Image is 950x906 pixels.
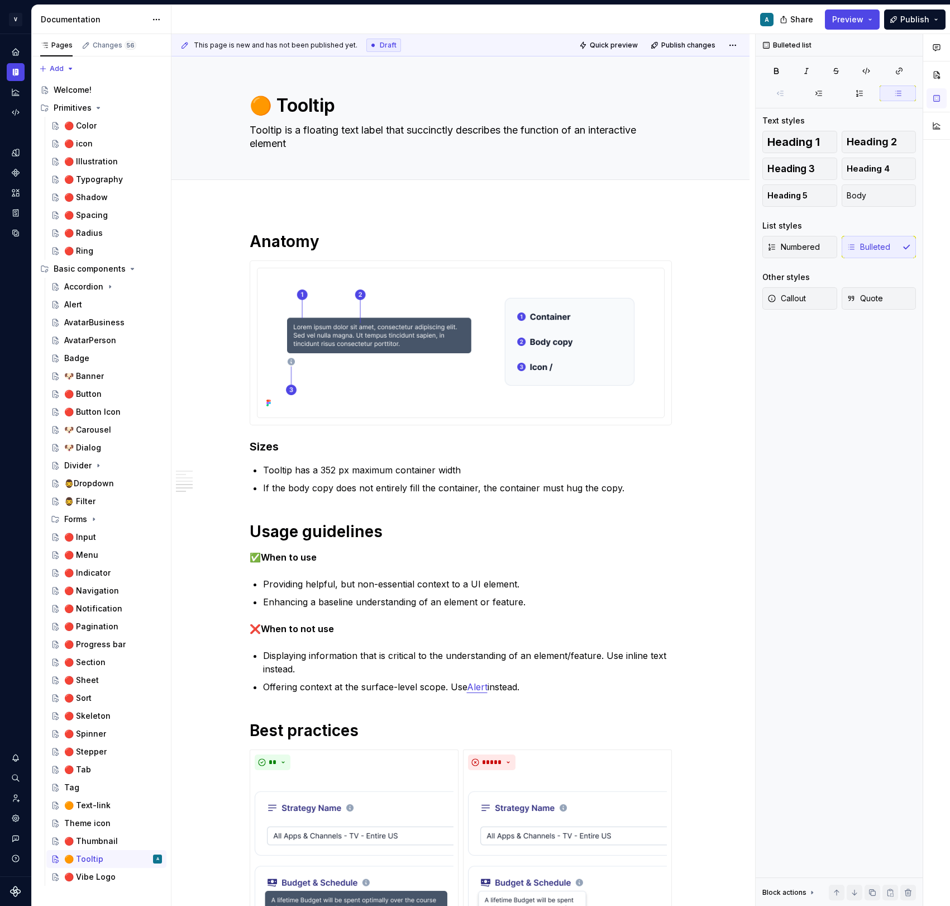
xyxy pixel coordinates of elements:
div: A [765,15,769,24]
div: 🔴 Tab [64,764,91,775]
button: Callout [762,287,837,310]
div: AvatarPerson [64,335,116,346]
div: Forms [64,514,87,525]
div: Primitives [54,102,92,113]
a: 🔴 Pagination [46,618,166,635]
button: Quick preview [576,37,643,53]
a: Invite team [7,789,25,807]
div: List styles [762,220,802,231]
span: Callout [767,293,806,304]
div: 🔴 Illustration [64,156,118,167]
a: 🔴 Navigation [46,582,166,600]
span: Heading 5 [767,190,808,201]
button: Body [842,184,916,207]
span: This page is new and has not been published yet. [194,41,357,50]
div: 🔴 Color [64,120,97,131]
span: Heading 1 [767,136,820,148]
span: Add [50,64,64,73]
div: 🧔‍♂️Dropdown [64,478,114,489]
a: 🔴 Radius [46,224,166,242]
h3: Sizes [250,439,672,454]
div: Block actions [762,888,806,897]
a: 🔴 Button [46,385,166,403]
div: Tag [64,782,79,793]
div: Accordion [64,281,103,292]
div: Other styles [762,272,810,283]
div: 🔴 Sort [64,692,92,704]
a: 🔴 Button Icon [46,403,166,421]
span: Quick preview [590,41,638,50]
a: Settings [7,809,25,827]
span: Quote [847,293,883,304]
a: Divider [46,457,166,475]
div: 🟠 Tooltip [64,853,103,865]
a: AvatarBusiness [46,314,166,331]
h1: Usage guidelines [250,521,672,542]
span: 56 [125,41,136,50]
div: 🔴 Indicator [64,567,111,578]
span: Draft [380,41,397,50]
button: Contact support [7,829,25,847]
button: V [2,7,29,31]
div: 🟠 Text-link [64,800,111,811]
div: 🔴 Section [64,657,106,668]
div: AvatarBusiness [64,317,125,328]
div: Text styles [762,115,805,126]
button: Heading 3 [762,158,837,180]
button: Heading 5 [762,184,837,207]
a: AvatarPerson [46,331,166,349]
a: 🔴 Skeleton [46,707,166,725]
span: Publish changes [661,41,715,50]
div: Alert [64,299,82,310]
a: 🟠 TooltipA [46,850,166,868]
div: 🐶 Carousel [64,424,111,435]
a: 🔴 Vibe Logo [46,868,166,886]
span: Heading 2 [847,136,897,148]
button: Publish changes [647,37,720,53]
div: Forms [46,510,166,528]
div: 🔴 Button [64,388,102,400]
div: 🔴 Vibe Logo [64,871,116,883]
a: 🔴 Menu [46,546,166,564]
div: Components [7,164,25,182]
span: Heading 4 [847,163,890,174]
div: V [9,13,22,26]
a: Assets [7,184,25,202]
button: Search ⌘K [7,769,25,787]
a: 🔴 Indicator [46,564,166,582]
a: Design tokens [7,144,25,162]
a: Code automation [7,103,25,121]
a: Alert [467,681,488,692]
span: Heading 3 [767,163,815,174]
div: 🔴 Button Icon [64,406,121,418]
div: 🐶 Banner [64,371,104,382]
div: 🔴 Pagination [64,621,118,632]
h1: Best practices [250,720,672,741]
a: 🔴 Shadow [46,188,166,206]
a: 🔴 Illustration [46,153,166,170]
a: Storybook stories [7,204,25,222]
button: Notifications [7,749,25,767]
a: 🔴 Tab [46,761,166,779]
div: Theme icon [64,818,111,829]
a: Supernova Logo [10,886,21,897]
a: Badge [46,349,166,367]
a: 🔴 Typography [46,170,166,188]
strong: When to use [261,552,317,563]
div: Home [7,43,25,61]
div: Divider [64,460,92,471]
a: Welcome! [36,81,166,99]
p: Providing helpful, but non-essential context to a UI element. [263,577,672,591]
div: Data sources [7,224,25,242]
a: 🧔‍♂️Dropdown [46,475,166,492]
a: 🐶 Dialog [46,439,166,457]
a: Theme icon [46,814,166,832]
div: Changes [93,41,136,50]
button: Publish [884,10,946,30]
a: 🔴 icon [46,135,166,153]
